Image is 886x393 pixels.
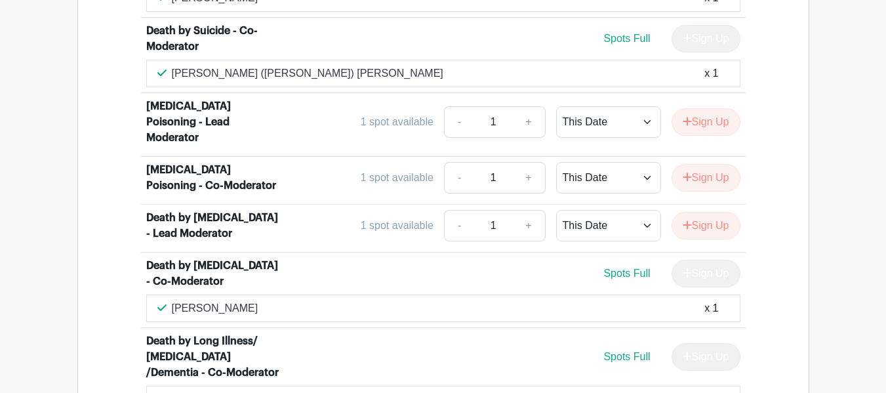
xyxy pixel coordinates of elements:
p: [PERSON_NAME] [172,300,258,316]
button: Sign Up [672,108,740,136]
div: x 1 [704,300,718,316]
a: + [512,210,545,241]
button: Sign Up [672,164,740,192]
div: 1 spot available [361,170,433,186]
a: - [444,106,474,138]
div: x 1 [704,66,718,81]
button: Sign Up [672,212,740,239]
div: 1 spot available [361,114,433,130]
a: + [512,106,545,138]
div: Death by [MEDICAL_DATA] - Co-Moderator [146,258,279,289]
a: + [512,162,545,194]
div: Death by Suicide - Co-Moderator [146,23,279,54]
p: [PERSON_NAME] ([PERSON_NAME]) [PERSON_NAME] [172,66,443,81]
span: Spots Full [603,268,650,279]
a: - [444,162,474,194]
div: Death by [MEDICAL_DATA] - Lead Moderator [146,210,279,241]
div: 1 spot available [361,218,433,234]
div: [MEDICAL_DATA] Poisoning - Lead Moderator [146,98,279,146]
div: Death by Long Illness/ [MEDICAL_DATA] /Dementia - Co-Moderator [146,333,279,381]
a: - [444,210,474,241]
span: Spots Full [603,33,650,44]
span: Spots Full [603,351,650,362]
div: [MEDICAL_DATA] Poisoning - Co-Moderator [146,162,279,194]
